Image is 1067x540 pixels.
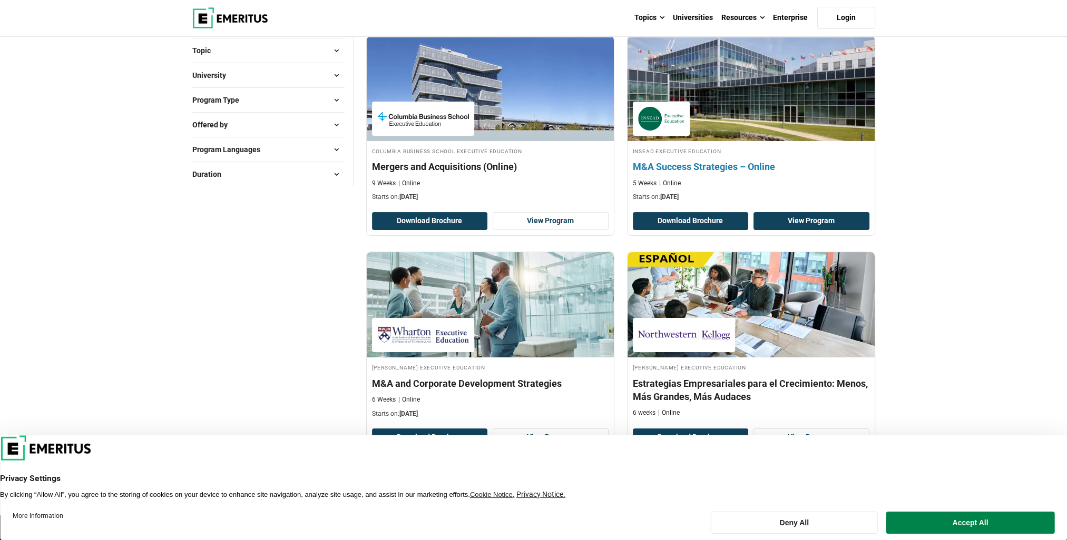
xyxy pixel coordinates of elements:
h4: Mergers and Acquisitions (Online) [372,160,609,173]
img: Estrategias Empresariales para el Crecimiento: Menos, Más Grandes, Más Audaces | Online Strategy ... [628,252,875,357]
a: Strategy and Innovation Course by Columbia Business School Executive Education - October 30, 2025... [367,36,614,207]
button: Download Brochure [372,212,488,230]
button: Program Languages [192,142,345,157]
p: Online [398,395,420,404]
h4: [PERSON_NAME] Executive Education [372,363,609,372]
p: 6 weeks [633,408,655,417]
button: University [192,67,345,83]
a: View Program [493,428,609,446]
p: Starts on: [372,409,609,418]
p: Online [658,408,680,417]
span: Topic [192,45,219,56]
p: Online [659,179,681,188]
p: 5 Weeks [633,179,657,188]
a: Strategy and Innovation Course by Kellogg Executive Education - Kellogg Executive Education [PERS... [628,252,875,423]
img: Columbia Business School Executive Education [377,107,469,131]
button: Download Brochure [633,428,749,446]
span: [DATE] [399,410,418,417]
p: 9 Weeks [372,179,396,188]
p: 6 Weeks [372,395,396,404]
h4: M&A Success Strategies – Online [633,160,869,173]
a: View Program [753,428,869,446]
a: Login [817,7,875,29]
a: View Program [753,212,869,230]
h4: Columbia Business School Executive Education [372,146,609,155]
button: Offered by [192,117,345,133]
span: [DATE] [660,193,679,201]
h4: Estrategias Empresariales para el Crecimiento: Menos, Más Grandes, Más Audaces [633,377,869,403]
h4: INSEAD Executive Education [633,146,869,155]
span: Program Type [192,94,248,106]
span: Duration [192,168,230,180]
img: M&A Success Strategies – Online | Online Business Analytics Course [615,31,887,146]
a: Business Analytics Course by INSEAD Executive Education - November 6, 2025 INSEAD Executive Educa... [628,36,875,207]
button: Topic [192,43,345,58]
img: Mergers and Acquisitions (Online) | Online Strategy and Innovation Course [367,36,614,141]
a: Finance Course by Wharton Executive Education - October 16, 2025 Wharton Executive Education [PER... [367,252,614,424]
button: Download Brochure [633,212,749,230]
span: Program Languages [192,144,269,155]
span: [DATE] [399,193,418,201]
h4: [PERSON_NAME] Executive Education [633,363,869,372]
h4: M&A and Corporate Development Strategies [372,377,609,390]
p: Starts on: [372,193,609,202]
img: Wharton Executive Education [377,323,469,347]
a: View Program [493,212,609,230]
img: INSEAD Executive Education [638,107,684,131]
img: Kellogg Executive Education [638,323,730,347]
button: Duration [192,166,345,182]
button: Download Brochure [372,428,488,446]
span: University [192,69,234,81]
p: Online [398,179,420,188]
p: Starts on: [633,193,869,202]
span: Offered by [192,119,236,131]
button: Program Type [192,92,345,108]
img: M&A and Corporate Development Strategies | Online Finance Course [367,252,614,357]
